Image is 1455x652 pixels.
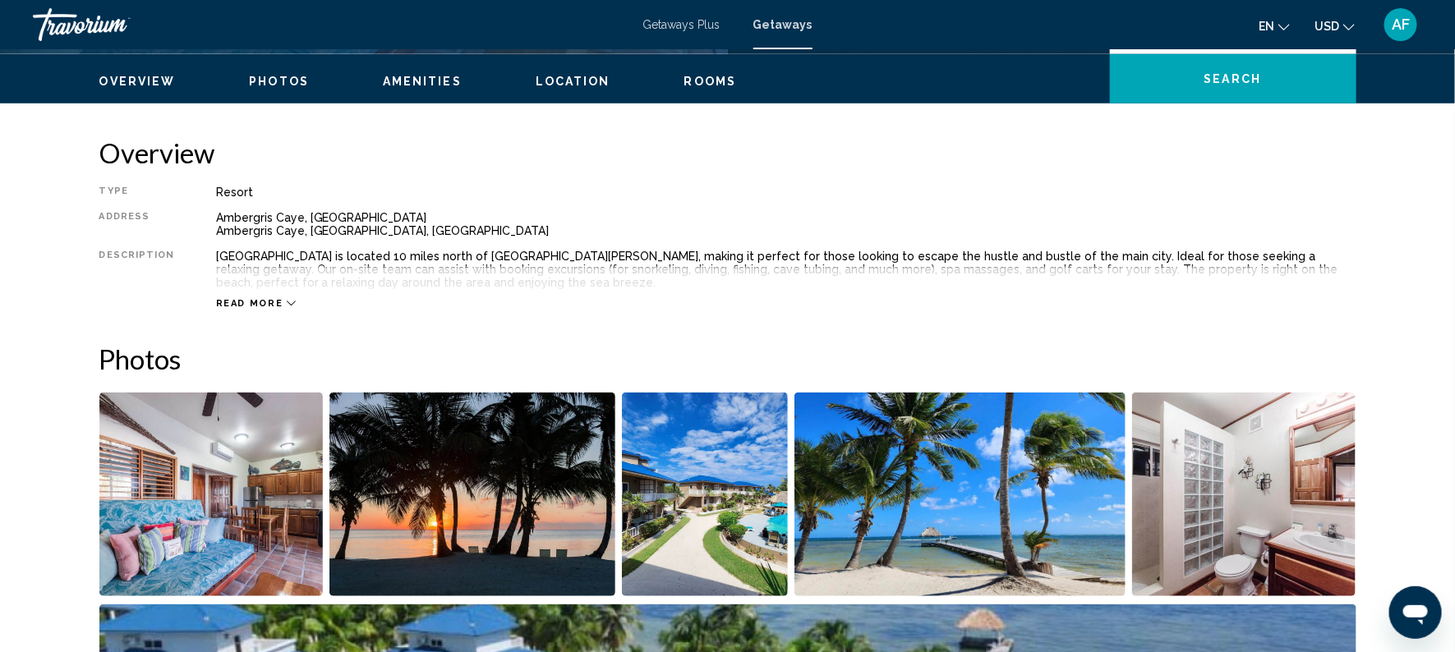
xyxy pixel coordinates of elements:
button: Open full-screen image slider [1132,392,1356,597]
span: Location [536,75,610,88]
span: Amenities [383,75,462,88]
div: [GEOGRAPHIC_DATA] is located 10 miles north of [GEOGRAPHIC_DATA][PERSON_NAME], making it perfect ... [216,250,1356,289]
button: Open full-screen image slider [794,392,1126,597]
button: Change currency [1315,14,1355,38]
div: Ambergris Caye, [GEOGRAPHIC_DATA] Ambergris Caye, [GEOGRAPHIC_DATA], [GEOGRAPHIC_DATA] [216,211,1356,237]
button: Location [536,74,610,89]
span: AF [1392,16,1410,33]
span: USD [1315,20,1339,33]
button: Overview [99,74,176,89]
span: Overview [99,75,176,88]
button: Rooms [684,74,737,89]
button: Open full-screen image slider [99,392,324,597]
div: Address [99,211,175,237]
div: Description [99,250,175,289]
h2: Photos [99,342,1356,375]
span: Rooms [684,75,737,88]
h2: Overview [99,136,1356,169]
button: Open full-screen image slider [329,392,615,597]
button: Change language [1259,14,1290,38]
a: Getaways Plus [643,18,721,31]
a: Getaways [753,18,813,31]
button: Search [1110,54,1356,103]
a: Travorium [33,8,627,41]
button: Amenities [383,74,462,89]
iframe: Button to launch messaging window [1389,586,1442,639]
span: en [1259,20,1274,33]
span: Photos [249,75,309,88]
button: User Menu [1379,7,1422,42]
div: Type [99,186,175,199]
button: Photos [249,74,309,89]
span: Search [1204,73,1262,86]
div: Resort [216,186,1356,199]
button: Open full-screen image slider [622,392,789,597]
span: Read more [216,298,283,309]
button: Read more [216,297,297,310]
